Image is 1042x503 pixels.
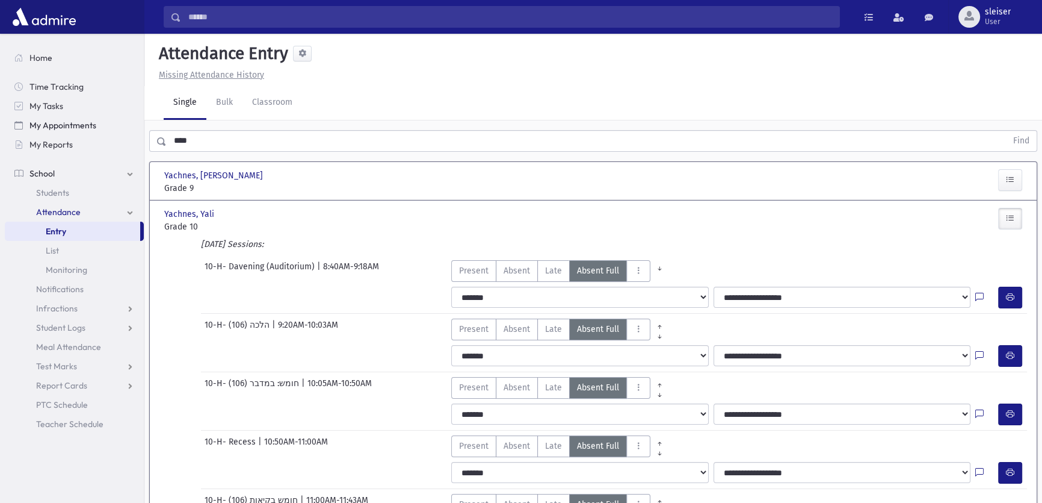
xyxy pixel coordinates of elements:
[5,222,140,241] a: Entry
[5,414,144,434] a: Teacher Schedule
[985,17,1011,27] span: User
[154,43,288,64] h5: Attendance Entry
[36,207,81,217] span: Attendance
[451,377,669,399] div: AttTypes
[5,280,144,299] a: Notifications
[985,7,1011,17] span: sleiser
[36,187,69,198] span: Students
[164,220,297,233] span: Grade 10
[29,52,52,63] span: Home
[205,260,317,282] span: 10-H- Davening (Auditorium)
[10,5,79,29] img: AdmirePro
[164,169,265,182] span: Yachnes, [PERSON_NAME]
[323,260,379,282] span: 8:40AM-9:18AM
[504,440,530,452] span: Absent
[451,436,669,457] div: AttTypes
[258,436,264,457] span: |
[504,323,530,336] span: Absent
[36,322,85,333] span: Student Logs
[5,96,144,116] a: My Tasks
[5,164,144,183] a: School
[5,376,144,395] a: Report Cards
[205,377,301,399] span: 10-H- חומש: במדבר (106)
[545,381,562,394] span: Late
[36,303,78,314] span: Infractions
[451,260,669,282] div: AttTypes
[5,299,144,318] a: Infractions
[5,183,144,202] a: Students
[577,323,619,336] span: Absent Full
[545,264,562,277] span: Late
[201,239,264,249] i: [DATE] Sessions:
[29,120,96,131] span: My Appointments
[5,395,144,414] a: PTC Schedule
[29,168,55,179] span: School
[451,319,669,340] div: AttTypes
[1006,131,1037,151] button: Find
[317,260,323,282] span: |
[164,86,206,120] a: Single
[29,81,84,92] span: Time Tracking
[545,323,562,336] span: Late
[5,241,144,260] a: List
[5,357,144,376] a: Test Marks
[278,319,338,340] span: 9:20AM-10:03AM
[205,436,258,457] span: 10-H- Recess
[46,264,87,275] span: Monitoring
[459,381,489,394] span: Present
[159,70,264,80] u: Missing Attendance History
[5,202,144,222] a: Attendance
[164,182,297,195] span: Grade 9
[181,6,839,28] input: Search
[459,323,489,336] span: Present
[5,135,144,154] a: My Reports
[46,226,66,237] span: Entry
[29,101,63,111] span: My Tasks
[242,86,302,120] a: Classroom
[504,264,530,277] span: Absent
[264,436,328,457] span: 10:50AM-11:00AM
[504,381,530,394] span: Absent
[46,245,59,256] span: List
[5,337,144,357] a: Meal Attendance
[459,440,489,452] span: Present
[545,440,562,452] span: Late
[36,399,88,410] span: PTC Schedule
[459,264,489,277] span: Present
[29,139,73,150] span: My Reports
[5,318,144,337] a: Student Logs
[577,440,619,452] span: Absent Full
[301,377,307,399] span: |
[5,260,144,280] a: Monitoring
[206,86,242,120] a: Bulk
[272,319,278,340] span: |
[36,419,103,430] span: Teacher Schedule
[154,70,264,80] a: Missing Attendance History
[36,361,77,372] span: Test Marks
[5,116,144,135] a: My Appointments
[205,319,272,340] span: 10-H- הלכה (106)
[36,284,84,295] span: Notifications
[307,377,372,399] span: 10:05AM-10:50AM
[36,342,101,352] span: Meal Attendance
[36,380,87,391] span: Report Cards
[5,77,144,96] a: Time Tracking
[164,208,217,220] span: Yachnes, Yali
[577,264,619,277] span: Absent Full
[5,48,144,67] a: Home
[577,381,619,394] span: Absent Full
